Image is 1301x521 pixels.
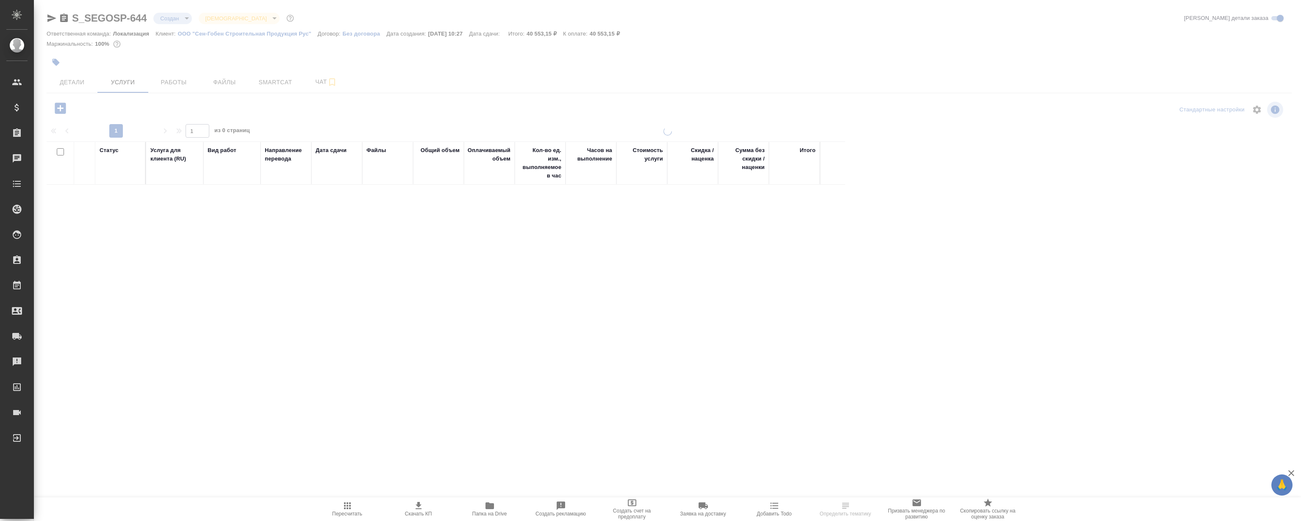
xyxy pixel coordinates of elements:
[316,146,347,155] div: Дата сдачи
[570,146,612,163] div: Часов на выполнение
[671,146,714,163] div: Скидка / наценка
[150,146,199,163] div: Услуга для клиента (RU)
[265,146,307,163] div: Направление перевода
[100,146,119,155] div: Статус
[800,146,816,155] div: Итого
[519,146,561,180] div: Кол-во ед. изм., выполняемое в час
[1271,474,1293,496] button: 🙏
[621,146,663,163] div: Стоимость услуги
[468,146,510,163] div: Оплачиваемый объем
[722,146,765,172] div: Сумма без скидки / наценки
[366,146,386,155] div: Файлы
[208,146,236,155] div: Вид работ
[421,146,460,155] div: Общий объем
[1275,476,1289,494] span: 🙏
